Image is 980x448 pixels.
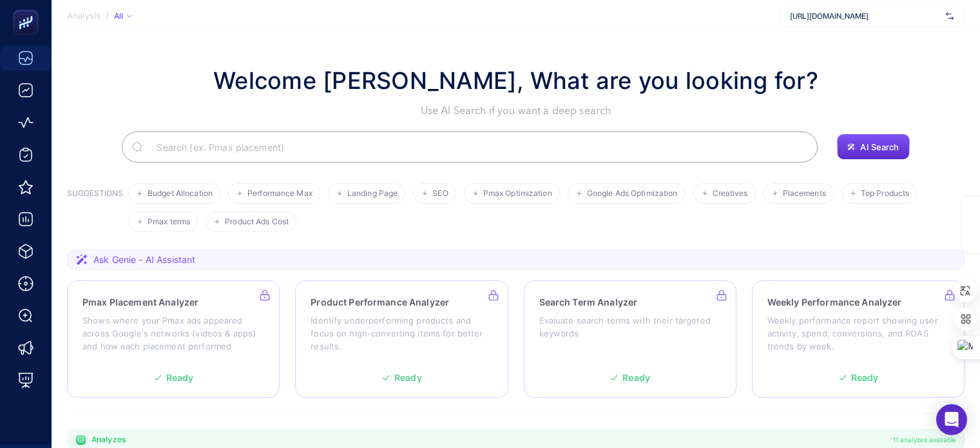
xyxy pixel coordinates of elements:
[587,189,678,199] span: Google Ads Optimization
[67,280,280,398] a: Pmax Placement AnalyzerShows where your Pmax ads appeared across Google's networks (videos & apps...
[860,142,899,152] span: AI Search
[713,189,748,199] span: Creatives
[483,189,552,199] span: Pmax Optimization
[67,188,123,232] h3: SUGGESTIONS
[893,434,956,445] span: 11 analyzes available
[225,217,289,227] span: Product Ads Cost
[146,129,807,165] input: Search
[752,280,965,398] a: Weekly Performance AnalyzerWeekly performance report showing user activity, spend, conversions, a...
[114,11,132,21] div: All
[67,11,101,21] span: Analysis
[837,134,909,160] button: AI Search
[247,189,312,199] span: Performance Max
[347,189,398,199] span: Landing Page
[295,280,508,398] a: Product Performance AnalyzerIdentify underperforming products and focus on high-converting items ...
[946,10,954,23] img: svg%3e
[91,434,126,445] span: Analyzes
[148,217,190,227] span: Pmax terms
[213,103,818,119] p: Use AI Search if you want a deep search
[106,10,109,21] span: /
[861,189,909,199] span: Top Products
[432,189,448,199] span: SEO
[93,253,195,266] span: Ask Genie - AI Assistant
[524,280,736,398] a: Search Term AnalyzerEvaluate search terms with their targeted keywordsReady
[213,63,818,98] h1: Welcome [PERSON_NAME], What are you looking for?
[783,189,826,199] span: Placements
[790,11,941,21] span: [URL][DOMAIN_NAME]
[936,404,967,435] div: Open Intercom Messenger
[148,189,213,199] span: Budget Allocation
